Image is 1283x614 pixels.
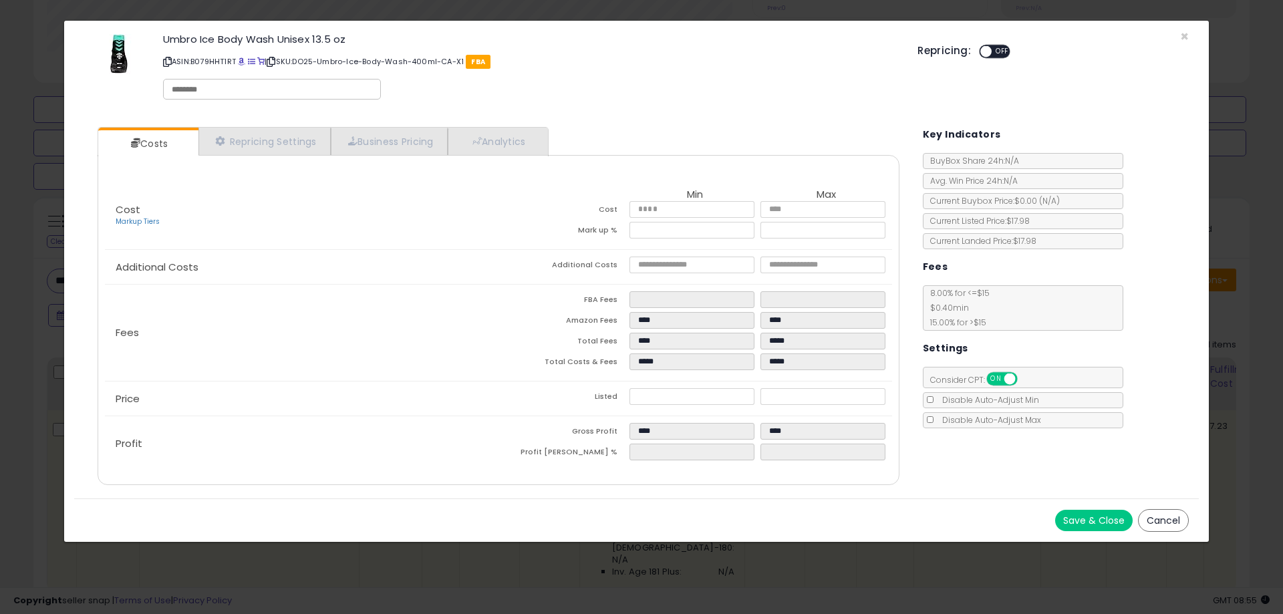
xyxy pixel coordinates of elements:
[257,56,265,67] a: Your listing only
[99,34,139,74] img: 41Ymwlfm8KL._SL60_.jpg
[163,34,897,44] h3: Umbro Ice Body Wash Unisex 13.5 oz
[936,394,1039,406] span: Disable Auto-Adjust Min
[105,438,498,449] p: Profit
[238,56,245,67] a: BuyBox page
[1138,509,1189,532] button: Cancel
[1180,27,1189,46] span: ×
[498,222,629,243] td: Mark up %
[116,216,160,226] a: Markup Tiers
[923,155,1019,166] span: BuyBox Share 24h: N/A
[331,128,448,155] a: Business Pricing
[923,126,1001,143] h5: Key Indicators
[1039,195,1060,206] span: ( N/A )
[466,55,490,69] span: FBA
[498,333,629,353] td: Total Fees
[498,201,629,222] td: Cost
[498,291,629,312] td: FBA Fees
[923,340,968,357] h5: Settings
[498,388,629,409] td: Listed
[1015,373,1036,385] span: OFF
[248,56,255,67] a: All offer listings
[105,394,498,404] p: Price
[629,189,760,201] th: Min
[98,130,197,157] a: Costs
[992,46,1013,57] span: OFF
[105,204,498,227] p: Cost
[923,317,986,328] span: 15.00 % for > $15
[498,257,629,277] td: Additional Costs
[498,312,629,333] td: Amazon Fees
[760,189,891,201] th: Max
[923,175,1018,186] span: Avg. Win Price 24h: N/A
[1055,510,1133,531] button: Save & Close
[498,444,629,464] td: Profit [PERSON_NAME] %
[923,195,1060,206] span: Current Buybox Price:
[923,287,990,328] span: 8.00 % for <= $15
[498,423,629,444] td: Gross Profit
[923,215,1030,226] span: Current Listed Price: $17.98
[923,374,1035,386] span: Consider CPT:
[917,45,971,56] h5: Repricing:
[105,327,498,338] p: Fees
[163,51,897,72] p: ASIN: B079HHT1RT | SKU: DO25-Umbro-Ice-Body-Wash-400ml-CA-X1
[923,259,948,275] h5: Fees
[923,235,1036,247] span: Current Landed Price: $17.98
[936,414,1041,426] span: Disable Auto-Adjust Max
[105,262,498,273] p: Additional Costs
[988,373,1004,385] span: ON
[1014,195,1060,206] span: $0.00
[498,353,629,374] td: Total Costs & Fees
[448,128,547,155] a: Analytics
[198,128,331,155] a: Repricing Settings
[923,302,969,313] span: $0.40 min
